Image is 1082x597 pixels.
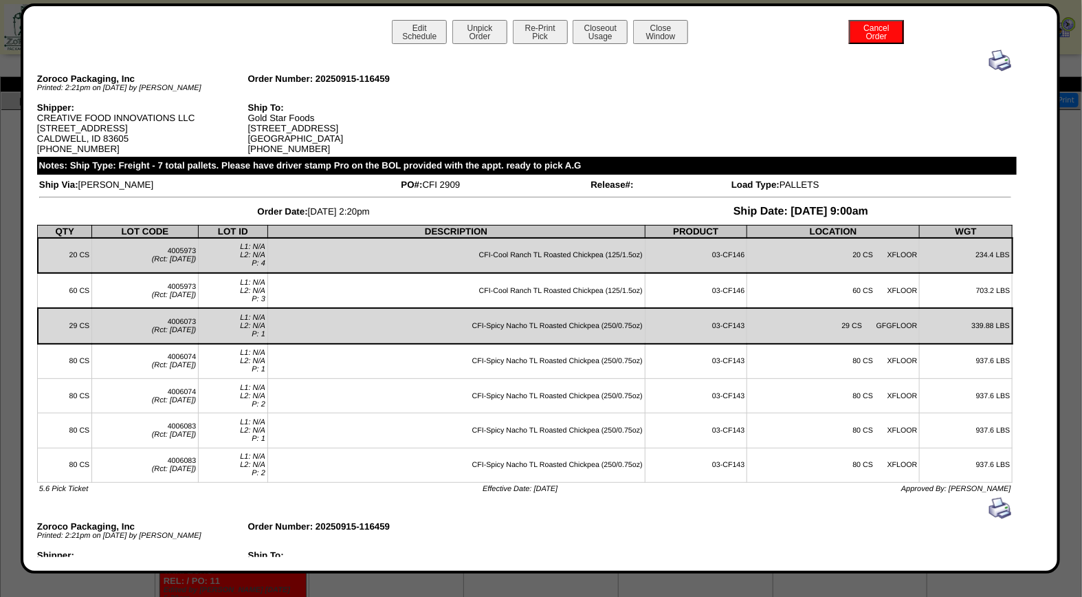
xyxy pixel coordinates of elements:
[37,157,1017,175] div: Notes: Ship Type: Freight - 7 total pallets. Please have driver stamp Pro on the BOL provided wit...
[240,418,265,443] span: L1: N/A L2: N/A P: 1
[38,378,92,413] td: 80 CS
[989,497,1011,519] img: print.gif
[920,344,1013,379] td: 937.6 LBS
[247,102,459,154] div: Gold Star Foods [STREET_ADDRESS] [GEOGRAPHIC_DATA] [PHONE_NUMBER]
[247,102,459,113] div: Ship To:
[267,378,645,413] td: CFI-Spicy Nacho TL Roasted Chickpea (250/0.75oz)
[152,361,197,369] span: (Rct: [DATE])
[747,448,920,482] td: 80 CS XFLOOR
[747,413,920,448] td: 80 CS XFLOOR
[91,238,198,273] td: 4005973
[901,485,1011,493] span: Approved By: [PERSON_NAME]
[247,74,459,84] div: Order Number: 20250915-116459
[91,344,198,379] td: 4006074
[747,225,920,238] th: LOCATION
[590,180,633,190] span: Release#:
[849,20,904,44] button: CancelOrder
[38,273,92,308] td: 60 CS
[920,238,1013,273] td: 234.4 LBS
[38,448,92,482] td: 80 CS
[240,243,265,268] span: L1: N/A L2: N/A P: 4
[267,448,645,482] td: CFI-Spicy Nacho TL Roasted Chickpea (250/0.75oz)
[267,308,645,343] td: CFI-Spicy Nacho TL Roasted Chickpea (250/0.75oz)
[920,273,1013,308] td: 703.2 LBS
[645,378,747,413] td: 03-CF143
[747,308,920,343] td: 29 CS GFGFLOOR
[240,384,265,409] span: L1: N/A L2: N/A P: 2
[747,238,920,273] td: 20 CS XFLOOR
[645,448,747,482] td: 03-CF143
[152,465,197,473] span: (Rct: [DATE])
[37,74,248,84] div: Zoroco Packaging, Inc
[645,308,747,343] td: 03-CF143
[989,50,1011,72] img: print.gif
[267,238,645,273] td: CFI-Cool Ranch TL Roasted Chickpea (125/1.5oz)
[731,180,780,190] span: Load Type:
[267,344,645,379] td: CFI-Spicy Nacho TL Roasted Chickpea (250/0.75oz)
[513,20,568,44] button: Re-PrintPick
[747,378,920,413] td: 80 CS XFLOOR
[401,180,423,190] span: PO#:
[91,308,198,343] td: 4006073
[39,180,78,190] span: Ship Via:
[733,206,868,217] span: Ship Date: [DATE] 9:00am
[920,448,1013,482] td: 937.6 LBS
[37,550,248,561] div: Shipper:
[267,273,645,308] td: CFI-Cool Ranch TL Roasted Chickpea (125/1.5oz)
[38,225,92,238] th: QTY
[267,413,645,448] td: CFI-Spicy Nacho TL Roasted Chickpea (250/0.75oz)
[37,521,248,532] div: Zoroco Packaging, Inc
[152,255,197,263] span: (Rct: [DATE])
[267,225,645,238] th: DESCRIPTION
[37,84,248,92] div: Printed: 2:21pm on [DATE] by [PERSON_NAME]
[37,102,248,154] div: CREATIVE FOOD INNOVATIONS LLC [STREET_ADDRESS] CALDWELL, ID 83605 [PHONE_NUMBER]
[38,238,92,273] td: 20 CS
[38,205,589,219] td: [DATE] 2:20pm
[920,308,1013,343] td: 339.88 LBS
[645,273,747,308] td: 03-CF146
[198,225,267,238] th: LOT ID
[483,485,557,493] span: Effective Date: [DATE]
[920,378,1013,413] td: 937.6 LBS
[632,31,689,41] a: CloseWindow
[91,273,198,308] td: 4005973
[240,314,265,338] span: L1: N/A L2: N/A P: 1
[91,225,198,238] th: LOT CODE
[920,225,1013,238] th: WGT
[633,20,688,44] button: CloseWindow
[91,448,198,482] td: 4006083
[645,225,747,238] th: PRODUCT
[38,308,92,343] td: 29 CS
[920,413,1013,448] td: 937.6 LBS
[38,179,399,191] td: [PERSON_NAME]
[152,431,197,439] span: (Rct: [DATE])
[240,279,265,303] span: L1: N/A L2: N/A P: 3
[452,20,507,44] button: UnpickOrder
[747,344,920,379] td: 80 CS XFLOOR
[401,179,589,191] td: CFI 2909
[731,179,1012,191] td: PALLETS
[645,413,747,448] td: 03-CF143
[152,291,197,299] span: (Rct: [DATE])
[573,20,628,44] button: CloseoutUsage
[247,521,459,532] div: Order Number: 20250915-116459
[645,344,747,379] td: 03-CF143
[240,349,265,373] span: L1: N/A L2: N/A P: 1
[392,20,447,44] button: EditSchedule
[152,326,197,334] span: (Rct: [DATE])
[37,532,248,540] div: Printed: 2:21pm on [DATE] by [PERSON_NAME]
[39,485,88,493] span: 5.6 Pick Ticket
[257,206,307,217] span: Order Date:
[747,273,920,308] td: 60 CS XFLOOR
[247,550,459,561] div: Ship To:
[38,413,92,448] td: 80 CS
[645,238,747,273] td: 03-CF146
[91,413,198,448] td: 4006083
[91,378,198,413] td: 4006074
[152,396,197,404] span: (Rct: [DATE])
[240,453,265,477] span: L1: N/A L2: N/A P: 2
[37,102,248,113] div: Shipper:
[38,344,92,379] td: 80 CS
